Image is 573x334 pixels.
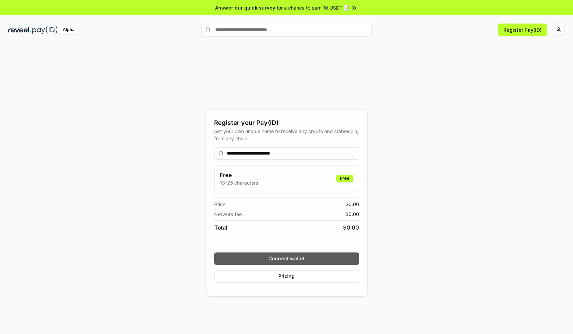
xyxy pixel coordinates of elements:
img: reveel_dark [8,26,31,34]
button: Register Pay(ID) [498,24,547,36]
div: Get your own unique name to receive any crypto and stablecoin, from any chain [214,128,359,142]
p: 13-25 characters [220,179,258,186]
div: Register your Pay(ID) [214,118,359,128]
div: Free [336,175,353,182]
span: Total [214,223,227,232]
span: $ 0.00 [346,210,359,218]
span: for a chance to earn 10 USDT 📝 [277,4,350,11]
span: $ 0.00 [343,223,359,232]
h3: Free [220,171,258,179]
span: Answer our quick survey [215,4,275,11]
div: Alpha [59,26,78,34]
button: Pricing [214,270,359,282]
button: Connect wallet [214,252,359,265]
span: Network fee [214,210,242,218]
span: $ 0.00 [346,201,359,208]
img: pay_id [32,26,58,34]
span: Price [214,201,225,208]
